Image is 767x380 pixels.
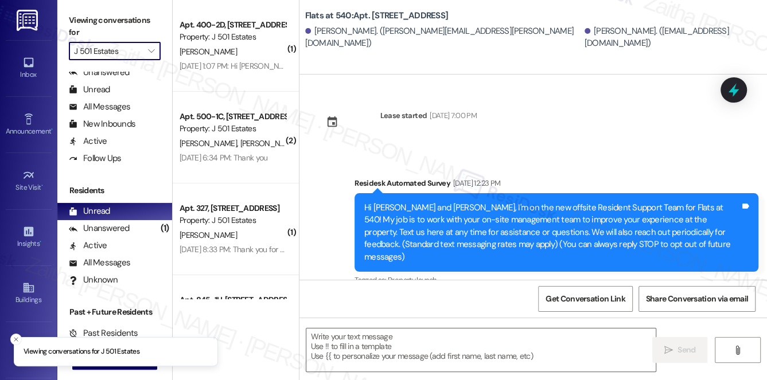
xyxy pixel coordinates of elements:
[41,182,43,190] span: •
[180,294,286,306] div: Apt. 845-1H, [STREET_ADDRESS]
[10,334,22,345] button: Close toast
[69,205,110,217] div: Unread
[69,274,118,286] div: Unknown
[17,10,40,31] img: ResiDesk Logo
[180,123,286,135] div: Property: J 501 Estates
[69,66,130,79] div: Unanswered
[355,272,758,288] div: Tagged as:
[646,293,748,305] span: Share Conversation via email
[638,286,756,312] button: Share Conversation via email
[388,275,436,285] span: Property launch
[6,166,52,197] a: Site Visit •
[74,42,142,60] input: All communities
[427,109,477,122] div: [DATE] 7:00 PM
[180,138,240,148] span: [PERSON_NAME]
[180,46,237,57] span: [PERSON_NAME]
[69,11,161,42] label: Viewing conversations for
[180,19,286,31] div: Apt. 400-2D, [STREET_ADDRESS]
[305,25,582,50] div: [PERSON_NAME]. ([PERSON_NAME][EMAIL_ADDRESS][PERSON_NAME][DOMAIN_NAME])
[69,327,138,339] div: Past Residents
[40,238,41,246] span: •
[585,25,758,50] div: [PERSON_NAME]. ([EMAIL_ADDRESS][DOMAIN_NAME])
[664,346,673,355] i: 
[180,152,268,163] div: [DATE] 6:34 PM: Thank you
[355,177,758,193] div: Residesk Automated Survey
[546,293,625,305] span: Get Conversation Link
[380,109,427,122] div: Lease started
[51,126,53,134] span: •
[6,53,52,84] a: Inbox
[305,10,449,22] b: Flats at 540: Apt. [STREET_ADDRESS]
[450,177,500,189] div: [DATE] 12:23 PM
[180,202,286,214] div: Apt. 327, [STREET_ADDRESS]
[148,46,154,56] i: 
[180,214,286,226] div: Property: J 501 Estates
[57,185,172,197] div: Residents
[652,337,708,363] button: Send
[69,135,107,147] div: Active
[6,222,52,253] a: Insights •
[69,84,110,96] div: Unread
[69,118,135,130] div: New Inbounds
[6,278,52,309] a: Buildings
[158,220,172,237] div: (1)
[733,346,742,355] i: 
[180,31,286,43] div: Property: J 501 Estates
[24,347,139,357] p: Viewing conversations for J 501 Estates
[180,111,286,123] div: Apt. 500-1C, [STREET_ADDRESS]
[240,138,297,148] span: [PERSON_NAME]
[678,344,695,356] span: Send
[57,306,172,318] div: Past + Future Residents
[69,240,107,252] div: Active
[69,152,122,164] div: Follow Ups
[69,101,130,113] div: All Messages
[364,202,740,263] div: Hi [PERSON_NAME] and [PERSON_NAME], I'm on the new offsite Resident Support Team for Flats at 540...
[69,257,130,269] div: All Messages
[6,335,52,366] a: Leads
[538,286,632,312] button: Get Conversation Link
[69,222,130,234] div: Unanswered
[180,230,237,240] span: [PERSON_NAME]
